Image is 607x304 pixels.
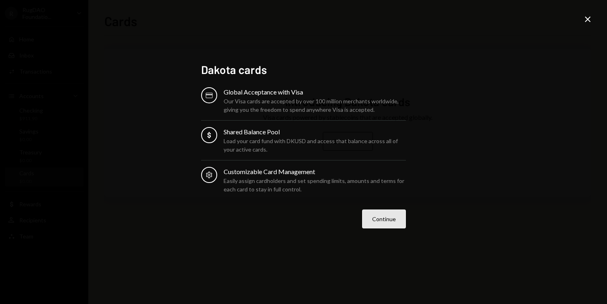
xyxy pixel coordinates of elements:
div: Our Visa cards are accepted by over 100 million merchants worldwide, giving you the freedom to sp... [224,97,406,114]
div: Load your card fund with DKUSD and access that balance across all of your active cards. [224,137,406,154]
div: Easily assign cardholders and set spending limits, amounts and terms for each card to stay in ful... [224,177,406,193]
div: Customizable Card Management [224,167,406,177]
div: Global Acceptance with Visa [224,87,406,97]
div: Shared Balance Pool [224,127,406,137]
button: Continue [362,210,406,228]
h2: Dakota cards [201,62,406,78]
